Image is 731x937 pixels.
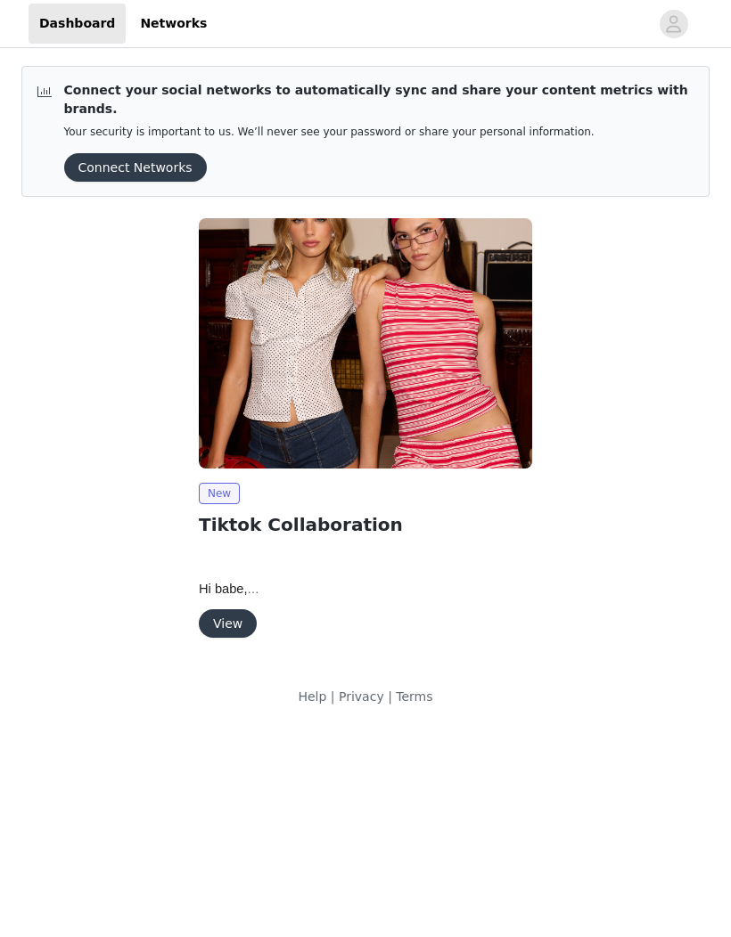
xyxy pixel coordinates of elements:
a: Dashboard [29,4,126,44]
a: Networks [129,4,218,44]
img: Edikted [199,218,532,468]
span: Hi babe, [199,582,259,596]
p: Connect your social networks to automatically sync and share your content metrics with brands. [64,81,695,118]
button: Connect Networks [64,153,207,182]
h2: Tiktok Collaboration [199,511,532,538]
button: View [199,609,257,638]
p: Your security is important to us. We’ll never see your password or share your personal information. [64,126,695,139]
span: New [199,483,240,504]
span: | [331,689,335,704]
a: Help [298,689,326,704]
div: avatar [665,10,682,38]
a: Terms [396,689,432,704]
a: View [199,617,257,631]
span: | [388,689,392,704]
a: Privacy [339,689,384,704]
